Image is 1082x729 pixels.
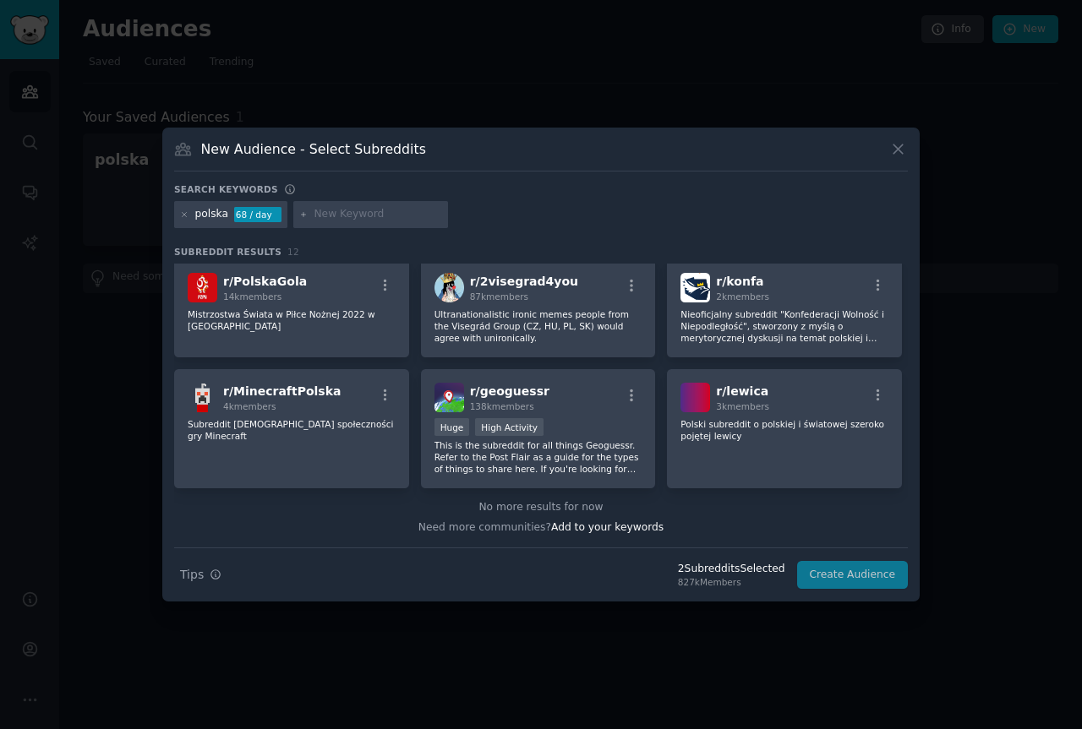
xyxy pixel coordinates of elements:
p: Ultranationalistic ironic memes people from the Visegrád Group (CZ, HU, PL, SK) would agree with ... [434,308,642,344]
p: Mistrzostwa Świata w Piłce Nożnej 2022 w [GEOGRAPHIC_DATA] [188,308,396,332]
div: Need more communities? [174,514,908,536]
p: Polski subreddit o polskiej i światowej szeroko pojętej lewicy [680,418,888,442]
span: 12 [287,247,299,257]
div: No more results for now [174,500,908,515]
h3: Search keywords [174,183,278,195]
h3: New Audience - Select Subreddits [201,140,426,158]
span: 3k members [716,401,769,411]
div: 2 Subreddit s Selected [678,562,785,577]
div: High Activity [475,418,544,436]
img: geoguessr [434,383,464,412]
span: Add to your keywords [551,521,664,533]
img: lewica [680,383,710,412]
span: 4k members [223,401,276,411]
span: 2k members [716,291,769,302]
span: r/ konfa [716,275,763,288]
span: 87k members [470,291,528,302]
span: Subreddit Results [174,246,281,258]
p: Subreddit [DEMOGRAPHIC_DATA] społeczności gry Minecraft [188,418,396,442]
div: polska [195,207,228,222]
img: MinecraftPolska [188,383,217,412]
span: Tips [180,566,204,584]
span: r/ geoguessr [470,384,549,398]
span: r/ lewica [716,384,768,398]
span: r/ PolskaGola [223,275,307,288]
span: 14k members [223,291,281,302]
div: 68 / day [234,207,281,222]
img: konfa [680,273,710,302]
div: 827k Members [678,576,785,588]
img: PolskaGola [188,273,217,302]
p: Nieoficjalny subreddit "Konfederacji Wolność i Niepodległość", stworzony z myślą o merytorycznej ... [680,308,888,344]
img: 2visegrad4you [434,273,464,302]
input: New Keyword [314,207,442,222]
span: r/ 2visegrad4you [470,275,578,288]
span: r/ MinecraftPolska [223,384,341,398]
button: Tips [174,560,227,590]
p: This is the subreddit for all things Geoguessr. Refer to the Post Flair as a guide for the types ... [434,439,642,475]
div: Huge [434,418,470,436]
span: 138k members [470,401,534,411]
